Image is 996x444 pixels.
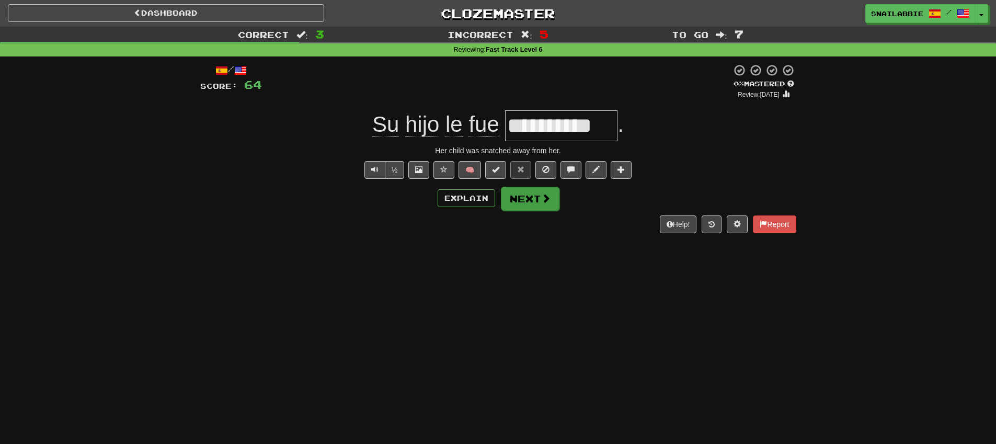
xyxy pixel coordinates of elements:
div: / [200,64,262,77]
button: Add to collection (alt+a) [611,161,632,179]
div: Her child was snatched away from her. [200,145,796,156]
a: Dashboard [8,4,324,22]
strong: Fast Track Level 6 [486,46,543,53]
span: : [716,30,727,39]
button: Help! [660,215,697,233]
button: Next [501,187,559,211]
button: Show image (alt+x) [408,161,429,179]
button: Set this sentence to 100% Mastered (alt+m) [485,161,506,179]
span: 64 [244,78,262,91]
span: : [521,30,532,39]
button: Reset to 0% Mastered (alt+r) [510,161,531,179]
button: Play sentence audio (ctl+space) [364,161,385,179]
span: 3 [315,28,324,40]
span: / [946,8,952,16]
span: fue [468,112,499,137]
button: Round history (alt+y) [702,215,722,233]
span: Su [372,112,399,137]
span: le [445,112,463,137]
button: Ignore sentence (alt+i) [535,161,556,179]
span: . [617,112,624,136]
span: To go [672,29,708,40]
span: Score: [200,82,238,90]
a: Snailabbie / [865,4,975,23]
span: : [296,30,308,39]
button: Discuss sentence (alt+u) [560,161,581,179]
span: 5 [540,28,548,40]
button: Edit sentence (alt+d) [586,161,606,179]
button: Explain [438,189,495,207]
button: 🧠 [459,161,481,179]
div: Text-to-speech controls [362,161,405,179]
button: Report [753,215,796,233]
span: Correct [238,29,289,40]
a: Clozemaster [340,4,656,22]
button: ½ [385,161,405,179]
span: hijo [405,112,439,137]
span: 7 [735,28,743,40]
span: Snailabbie [871,9,923,18]
button: Favorite sentence (alt+f) [433,161,454,179]
div: Mastered [731,79,796,89]
span: Incorrect [448,29,513,40]
span: 0 % [734,79,744,88]
small: Review: [DATE] [738,91,780,98]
